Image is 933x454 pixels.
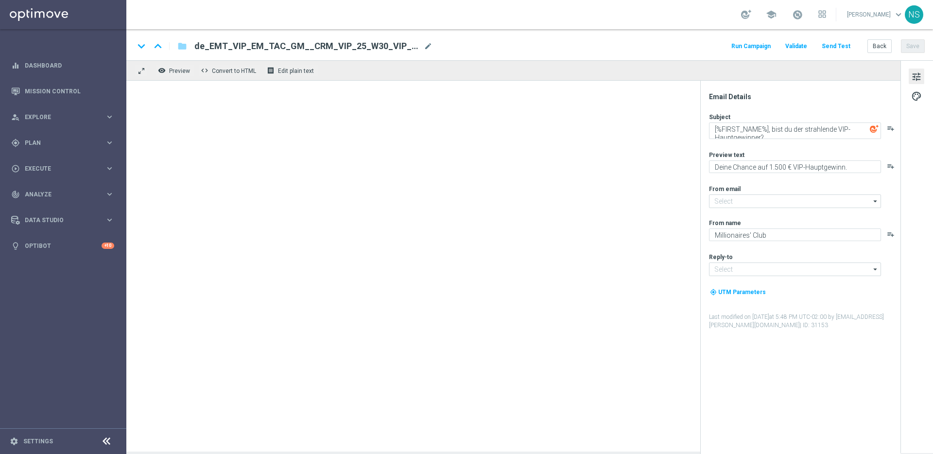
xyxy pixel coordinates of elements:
a: Dashboard [25,52,114,78]
i: keyboard_arrow_right [105,112,114,122]
button: code Convert to HTML [198,64,260,77]
i: keyboard_arrow_up [151,39,165,53]
button: playlist_add [887,230,895,238]
div: Optibot [11,233,114,259]
i: arrow_drop_down [871,195,881,208]
i: track_changes [11,190,20,199]
button: play_circle_outline Execute keyboard_arrow_right [11,165,115,173]
span: Explore [25,114,105,120]
label: Last modified on [DATE] at 5:48 PM UTC-02:00 by [EMAIL_ADDRESS][PERSON_NAME][DOMAIN_NAME] [709,313,899,330]
label: Reply-to [709,253,733,261]
i: keyboard_arrow_right [105,164,114,173]
span: de_EMT_VIP_EM_TAC_GM__CRM_VIP_25_W30_VIP_EXCLUSIVE_LB_250724 [194,40,420,52]
button: receipt Edit plain text [264,64,318,77]
button: Data Studio keyboard_arrow_right [11,216,115,224]
button: Mission Control [11,87,115,95]
i: settings [10,437,18,446]
a: Optibot [25,233,102,259]
button: person_search Explore keyboard_arrow_right [11,113,115,121]
button: tune [909,69,924,84]
label: From name [709,219,741,227]
label: Preview text [709,151,744,159]
i: lightbulb [11,242,20,250]
span: Plan [25,140,105,146]
i: keyboard_arrow_right [105,190,114,199]
img: optiGenie.svg [870,124,879,133]
button: playlist_add [887,124,895,132]
div: Mission Control [11,78,114,104]
i: my_location [710,289,717,296]
input: Select [709,262,881,276]
i: keyboard_arrow_right [105,138,114,147]
i: remove_red_eye [158,67,166,74]
div: NS [905,5,923,24]
button: Back [867,39,892,53]
span: Execute [25,166,105,172]
i: keyboard_arrow_down [134,39,149,53]
span: Validate [785,43,807,50]
label: Subject [709,113,730,121]
a: [PERSON_NAME]keyboard_arrow_down [846,7,905,22]
span: UTM Parameters [718,289,766,296]
span: tune [911,70,922,83]
div: Explore [11,113,105,122]
i: folder [177,40,187,52]
i: person_search [11,113,20,122]
span: Convert to HTML [212,68,256,74]
button: Run Campaign [730,40,772,53]
div: Execute [11,164,105,173]
button: lightbulb Optibot +10 [11,242,115,250]
span: Edit plain text [278,68,314,74]
button: remove_red_eye Preview [155,64,194,77]
span: keyboard_arrow_down [893,9,904,20]
i: gps_fixed [11,139,20,147]
span: Data Studio [25,217,105,223]
i: arrow_drop_down [871,263,881,276]
div: Analyze [11,190,105,199]
button: Validate [784,40,809,53]
i: equalizer [11,61,20,70]
a: Settings [23,438,53,444]
span: school [766,9,777,20]
span: | ID: 31153 [800,322,828,329]
label: From email [709,185,741,193]
button: Save [901,39,925,53]
span: Analyze [25,192,105,197]
i: play_circle_outline [11,164,20,173]
div: Dashboard [11,52,114,78]
div: Email Details [709,92,899,101]
input: Select [709,194,881,208]
div: Data Studio [11,216,105,225]
div: Plan [11,139,105,147]
button: equalizer Dashboard [11,62,115,70]
i: keyboard_arrow_right [105,215,114,225]
span: code [201,67,208,74]
button: track_changes Analyze keyboard_arrow_right [11,191,115,198]
div: +10 [102,243,114,249]
i: receipt [267,67,275,74]
button: playlist_add [887,162,895,170]
span: Preview [169,68,190,74]
a: Mission Control [25,78,114,104]
span: palette [911,90,922,103]
button: my_location UTM Parameters [709,287,767,297]
button: Send Test [820,40,852,53]
button: gps_fixed Plan keyboard_arrow_right [11,139,115,147]
span: mode_edit [424,42,432,51]
button: folder [176,38,188,54]
button: palette [909,88,924,104]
